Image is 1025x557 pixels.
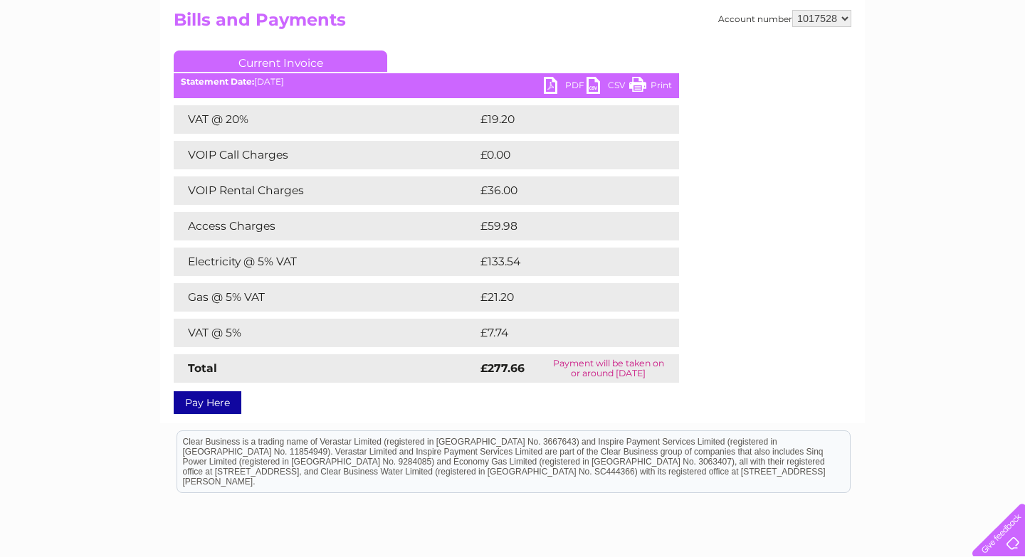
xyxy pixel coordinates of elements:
[181,76,254,87] b: Statement Date:
[978,60,1011,71] a: Log out
[174,77,679,87] div: [DATE]
[174,51,387,72] a: Current Invoice
[810,60,841,71] a: Energy
[477,176,651,205] td: £36.00
[477,212,651,240] td: £59.98
[477,319,645,347] td: £7.74
[850,60,893,71] a: Telecoms
[177,8,850,69] div: Clear Business is a trading name of Verastar Limited (registered in [GEOGRAPHIC_DATA] No. 3667643...
[901,60,922,71] a: Blog
[930,60,965,71] a: Contact
[587,77,629,97] a: CSV
[477,105,649,134] td: £19.20
[188,361,217,375] strong: Total
[174,176,477,205] td: VOIP Rental Charges
[538,354,679,383] td: Payment will be taken on or around [DATE]
[174,248,477,276] td: Electricity @ 5% VAT
[477,283,649,312] td: £21.20
[480,361,525,375] strong: £277.66
[174,283,477,312] td: Gas @ 5% VAT
[174,212,477,240] td: Access Charges
[477,248,653,276] td: £133.54
[629,77,672,97] a: Print
[36,37,108,80] img: logo.png
[718,10,851,27] div: Account number
[174,141,477,169] td: VOIP Call Charges
[174,105,477,134] td: VAT @ 20%
[477,141,646,169] td: £0.00
[174,391,241,414] a: Pay Here
[174,319,477,347] td: VAT @ 5%
[774,60,801,71] a: Water
[757,7,855,25] a: 0333 014 3131
[544,77,587,97] a: PDF
[174,10,851,37] h2: Bills and Payments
